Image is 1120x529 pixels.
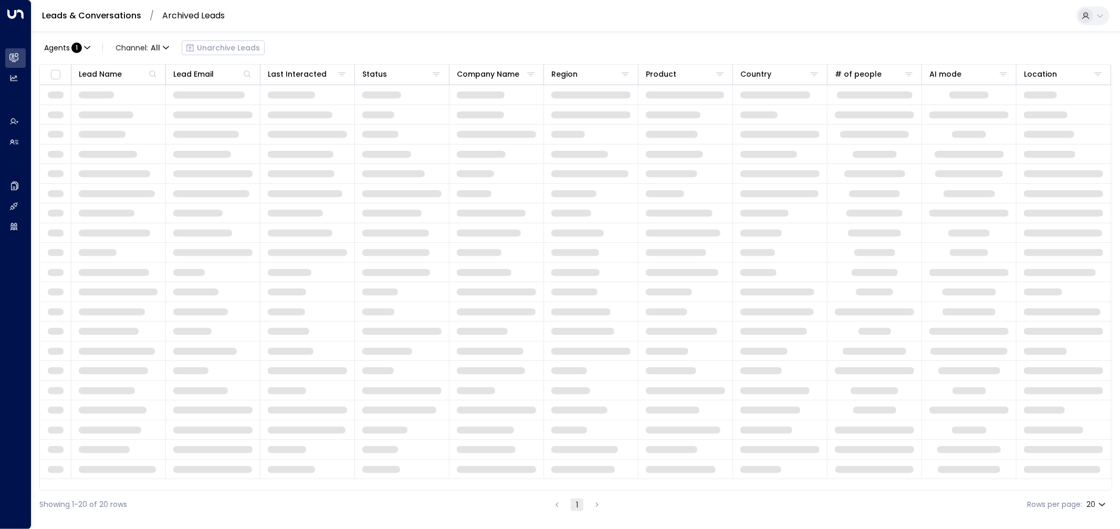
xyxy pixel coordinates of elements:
[150,11,154,20] li: /
[740,68,820,80] div: Country
[646,68,676,80] div: Product
[151,44,160,52] span: All
[39,499,127,510] div: Showing 1-20 of 20 rows
[1024,68,1103,80] div: Location
[173,68,253,80] div: Lead Email
[571,499,583,511] button: page 1
[111,40,173,55] span: Channel:
[79,68,158,80] div: Lead Name
[44,43,82,53] div: :
[929,68,961,80] div: AI mode
[551,68,578,80] div: Region
[39,40,94,55] button: Agents:1
[457,68,519,80] div: Company Name
[162,9,225,22] a: Archived Leads
[457,68,536,80] div: Company Name
[173,68,214,80] div: Lead Email
[835,68,882,80] div: # of people
[929,68,1009,80] div: AI mode
[44,44,70,51] span: Agents
[551,68,631,80] div: Region
[362,68,442,80] div: Status
[268,68,327,80] div: Last Interacted
[835,68,914,80] div: # of people
[646,68,725,80] div: Product
[268,68,347,80] div: Last Interacted
[550,498,604,511] nav: pagination navigation
[42,9,141,22] a: Leads & Conversations
[111,40,173,55] button: Channel:All
[1027,499,1082,510] label: Rows per page:
[71,43,82,53] span: 1
[79,68,122,80] div: Lead Name
[362,68,387,80] div: Status
[740,68,771,80] div: Country
[1024,68,1057,80] div: Location
[1086,497,1108,512] div: 20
